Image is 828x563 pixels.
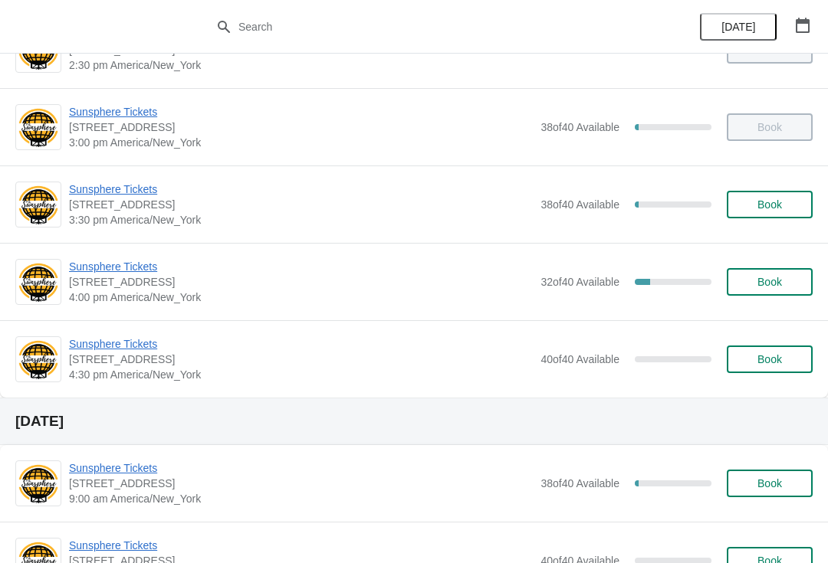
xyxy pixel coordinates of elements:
[540,276,619,288] span: 32 of 40 Available
[16,261,61,303] img: Sunsphere Tickets | 810 Clinch Avenue, Knoxville, TN, USA | 4:00 pm America/New_York
[69,197,533,212] span: [STREET_ADDRESS]
[69,367,533,382] span: 4:30 pm America/New_York
[700,13,777,41] button: [DATE]
[721,21,755,33] span: [DATE]
[16,339,61,381] img: Sunsphere Tickets | 810 Clinch Avenue, Knoxville, TN, USA | 4:30 pm America/New_York
[757,477,782,489] span: Book
[69,212,533,227] span: 3:30 pm America/New_York
[757,353,782,365] span: Book
[727,470,813,497] button: Book
[757,198,782,211] span: Book
[69,336,533,352] span: Sunsphere Tickets
[16,184,61,226] img: Sunsphere Tickets | 810 Clinch Avenue, Knoxville, TN, USA | 3:30 pm America/New_York
[69,491,533,506] span: 9:00 am America/New_York
[238,13,621,41] input: Search
[540,198,619,211] span: 38 of 40 Available
[16,463,61,505] img: Sunsphere Tickets | 810 Clinch Avenue, Knoxville, TN, USA | 9:00 am America/New_York
[69,352,533,367] span: [STREET_ADDRESS]
[540,121,619,133] span: 38 of 40 Available
[540,353,619,365] span: 40 of 40 Available
[69,476,533,491] span: [STREET_ADDRESS]
[757,276,782,288] span: Book
[15,414,813,429] h2: [DATE]
[727,345,813,373] button: Book
[727,268,813,296] button: Book
[69,274,533,290] span: [STREET_ADDRESS]
[69,290,533,305] span: 4:00 pm America/New_York
[69,57,533,73] span: 2:30 pm America/New_York
[69,104,533,119] span: Sunsphere Tickets
[69,259,533,274] span: Sunsphere Tickets
[69,538,533,553] span: Sunsphere Tickets
[727,191,813,218] button: Book
[69,182,533,197] span: Sunsphere Tickets
[69,460,533,476] span: Sunsphere Tickets
[69,135,533,150] span: 3:00 pm America/New_York
[540,477,619,489] span: 38 of 40 Available
[69,119,533,135] span: [STREET_ADDRESS]
[16,106,61,149] img: Sunsphere Tickets | 810 Clinch Avenue, Knoxville, TN, USA | 3:00 pm America/New_York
